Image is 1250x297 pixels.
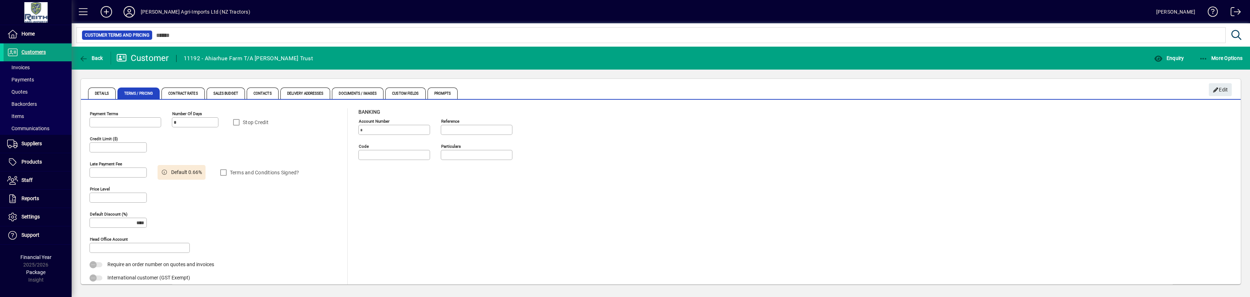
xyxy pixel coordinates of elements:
span: Communications [7,126,49,131]
button: Add [95,5,118,18]
span: Contacts [247,88,279,99]
a: Invoices [4,61,72,74]
span: Products [21,159,42,165]
span: Default 0.66% [171,169,202,176]
span: Edit [1213,84,1228,96]
button: More Options [1197,52,1245,65]
span: Custom Fields [385,88,425,99]
a: Communications [4,122,72,135]
a: Home [4,25,72,43]
span: Home [21,31,35,37]
a: Reports [4,190,72,208]
span: Package [26,269,45,275]
span: Require an order number on quotes and invoices [107,261,214,267]
a: Products [4,153,72,171]
span: More Options [1199,55,1243,61]
span: Prompts [428,88,458,99]
app-page-header-button: Back [72,52,111,65]
span: Settings [21,214,40,220]
span: Staff [21,177,33,183]
a: Items [4,110,72,122]
mat-label: Payment Terms [90,111,118,116]
span: International customer (GST Exempt) [107,275,190,280]
span: Financial Year [20,254,52,260]
span: Payments [7,77,34,82]
mat-label: Code [359,144,369,149]
mat-label: Late Payment Fee [90,161,122,166]
a: Suppliers [4,135,72,153]
mat-label: Credit Limit ($) [90,136,118,141]
mat-label: Number of days [172,111,202,116]
span: Customer Terms and Pricing [85,32,149,39]
span: Details [88,88,116,99]
button: Edit [1209,83,1232,96]
div: [PERSON_NAME] [1156,6,1195,18]
a: Knowledge Base [1202,1,1218,25]
span: Quotes [7,89,28,95]
div: Customer [116,52,169,64]
span: Contract Rates [161,88,204,99]
span: Suppliers [21,141,42,146]
span: Back [79,55,103,61]
a: Payments [4,74,72,86]
span: Enquiry [1154,55,1184,61]
mat-label: Price Level [90,187,110,192]
mat-label: Particulars [441,144,461,149]
a: Staff [4,171,72,189]
span: Customers [21,49,46,55]
span: Banking [358,109,380,115]
div: [PERSON_NAME] Agri-Imports Ltd (NZ Tractors) [141,6,250,18]
button: Back [77,52,105,65]
span: Documents / Images [332,88,383,99]
a: Settings [4,208,72,226]
span: Sales Budget [207,88,245,99]
span: Delivery Addresses [280,88,330,99]
a: Support [4,226,72,244]
span: Backorders [7,101,37,107]
button: Enquiry [1152,52,1186,65]
a: Logout [1225,1,1241,25]
button: Profile [118,5,141,18]
a: Quotes [4,86,72,98]
span: Support [21,232,39,238]
mat-label: Default Discount (%) [90,212,127,217]
mat-label: Account number [359,119,390,124]
mat-label: Head Office Account [90,237,128,242]
span: Terms / Pricing [117,88,160,99]
span: Invoices [7,65,30,70]
mat-label: Reference [441,119,459,124]
span: Reports [21,195,39,201]
a: Backorders [4,98,72,110]
span: Items [7,113,24,119]
div: 11192 - Ahiarhue Farm T/A [PERSON_NAME] Trust [184,53,313,64]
